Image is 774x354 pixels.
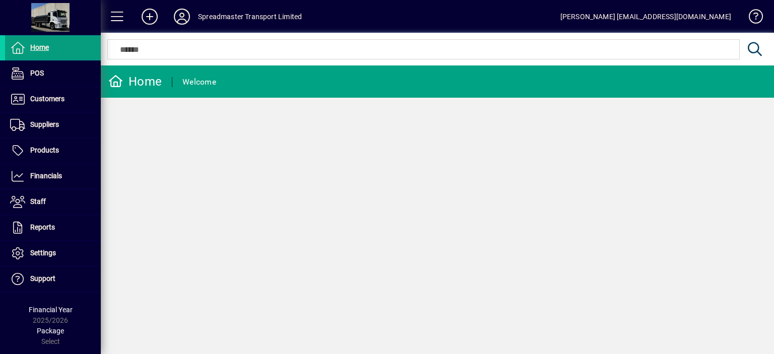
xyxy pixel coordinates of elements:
span: Settings [30,249,56,257]
a: Support [5,266,101,292]
span: Home [30,43,49,51]
span: Customers [30,95,64,103]
a: Products [5,138,101,163]
a: Staff [5,189,101,215]
div: Home [108,74,162,90]
span: Suppliers [30,120,59,128]
span: Products [30,146,59,154]
a: Knowledge Base [741,2,761,35]
a: Suppliers [5,112,101,137]
span: Staff [30,197,46,205]
button: Profile [166,8,198,26]
div: [PERSON_NAME] [EMAIL_ADDRESS][DOMAIN_NAME] [560,9,731,25]
span: POS [30,69,44,77]
span: Reports [30,223,55,231]
a: Customers [5,87,101,112]
a: POS [5,61,101,86]
a: Financials [5,164,101,189]
a: Settings [5,241,101,266]
div: Welcome [182,74,216,90]
a: Reports [5,215,101,240]
span: Financials [30,172,62,180]
button: Add [134,8,166,26]
div: Spreadmaster Transport Limited [198,9,302,25]
span: Support [30,274,55,282]
span: Financial Year [29,306,73,314]
span: Package [37,327,64,335]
